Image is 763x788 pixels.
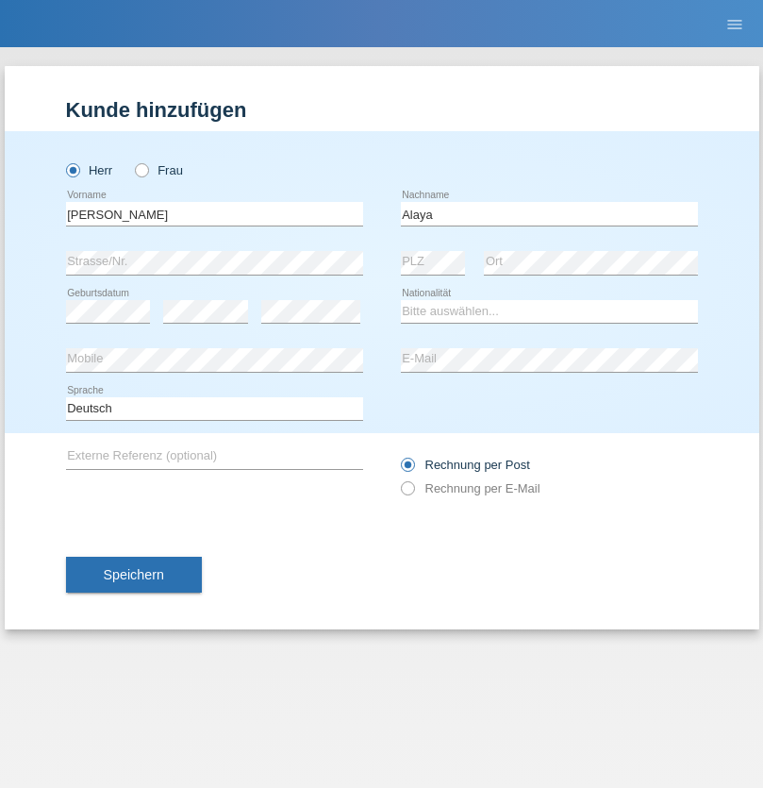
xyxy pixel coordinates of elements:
[104,567,164,582] span: Speichern
[135,163,147,176] input: Frau
[716,18,754,29] a: menu
[725,15,744,34] i: menu
[401,481,540,495] label: Rechnung per E-Mail
[135,163,183,177] label: Frau
[401,458,530,472] label: Rechnung per Post
[66,163,113,177] label: Herr
[66,557,202,593] button: Speichern
[401,481,413,505] input: Rechnung per E-Mail
[66,98,698,122] h1: Kunde hinzufügen
[66,163,78,176] input: Herr
[401,458,413,481] input: Rechnung per Post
